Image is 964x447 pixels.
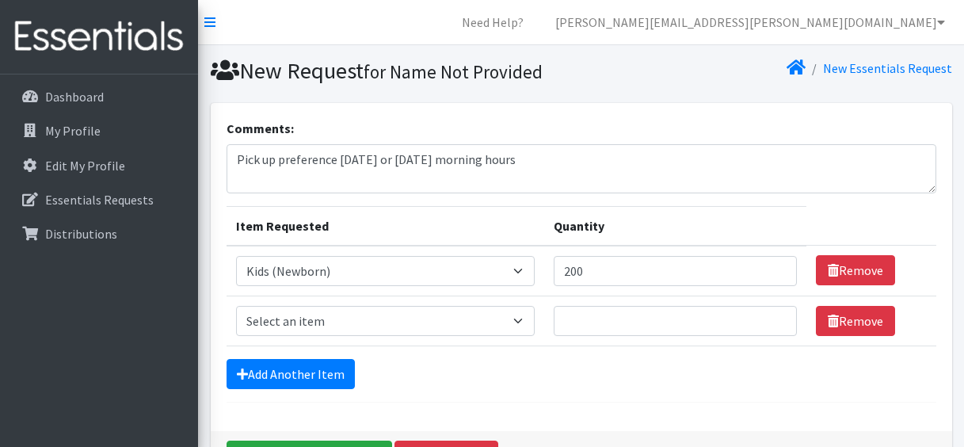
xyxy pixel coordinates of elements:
[227,206,544,246] th: Item Requested
[45,123,101,139] p: My Profile
[543,6,958,38] a: [PERSON_NAME][EMAIL_ADDRESS][PERSON_NAME][DOMAIN_NAME]
[544,206,806,246] th: Quantity
[449,6,536,38] a: Need Help?
[6,81,192,113] a: Dashboard
[6,218,192,250] a: Distributions
[816,306,895,336] a: Remove
[227,119,294,138] label: Comments:
[45,89,104,105] p: Dashboard
[364,60,543,83] small: for Name Not Provided
[45,192,154,208] p: Essentials Requests
[45,226,117,242] p: Distributions
[6,184,192,216] a: Essentials Requests
[6,115,192,147] a: My Profile
[45,158,125,174] p: Edit My Profile
[6,10,192,63] img: HumanEssentials
[823,60,952,76] a: New Essentials Request
[211,57,576,85] h1: New Request
[816,255,895,285] a: Remove
[6,150,192,181] a: Edit My Profile
[227,359,355,389] a: Add Another Item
